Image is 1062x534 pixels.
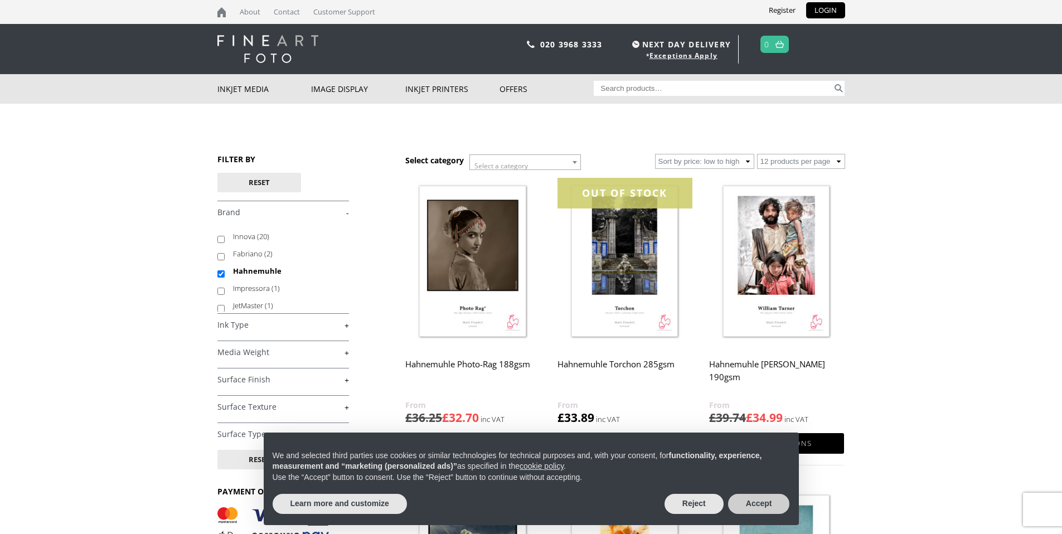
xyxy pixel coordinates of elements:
a: Inkjet Printers [405,74,500,104]
a: - [217,207,349,218]
span: £ [746,410,753,425]
label: Impressora [233,280,338,297]
input: Search products… [594,81,832,96]
label: Innova [233,228,338,245]
button: Reset [217,173,301,192]
a: Hahnemuhle [PERSON_NAME] 190gsm £39.74£34.99 [709,178,844,426]
label: Fabriano [233,245,338,263]
span: £ [405,410,412,425]
a: Image Display [311,74,405,104]
label: Hahnemuhle [233,263,338,280]
select: Shop order [655,154,754,169]
h4: Media Weight [217,341,349,363]
bdi: 33.89 [557,410,594,425]
a: Hahnemuhle Photo-Rag 188gsm £36.25£32.70 [405,178,540,426]
h4: Ink Type [217,313,349,336]
img: logo-white.svg [217,35,318,63]
span: £ [709,410,716,425]
div: OUT OF STOCK [557,178,692,208]
img: Hahnemuhle Torchon 285gsm [557,178,692,347]
a: + [217,320,349,331]
button: Reset [217,450,301,469]
span: £ [442,410,449,425]
p: Use the “Accept” button to consent. Use the “Reject” button to continue without accepting. [273,472,790,483]
a: Exceptions Apply [649,51,717,60]
h2: Hahnemuhle [PERSON_NAME] 190gsm [709,354,844,399]
a: Inkjet Media [217,74,312,104]
span: Select a category [474,161,528,171]
h4: Surface Finish [217,368,349,390]
a: + [217,347,349,358]
span: (2) [264,249,273,259]
span: (1) [271,283,280,293]
a: + [217,375,349,385]
span: (1) [265,300,273,310]
a: OUT OF STOCK Hahnemuhle Torchon 285gsm £33.89 [557,178,692,426]
bdi: 34.99 [746,410,783,425]
span: £ [557,410,564,425]
h4: Surface Texture [217,395,349,418]
bdi: 39.74 [709,410,746,425]
h3: Select category [405,155,464,166]
strong: functionality, experience, measurement and “marketing (personalized ads)” [273,451,762,471]
img: phone.svg [527,41,535,48]
bdi: 32.70 [442,410,479,425]
h3: PAYMENT OPTIONS [217,486,349,497]
img: Hahnemuhle William Turner 190gsm [709,178,844,347]
a: LOGIN [806,2,845,18]
p: We and selected third parties use cookies or similar technologies for technical purposes and, wit... [273,450,790,472]
img: time.svg [632,41,639,48]
span: (20) [257,231,269,241]
h4: Surface Type [217,423,349,445]
a: Offers [500,74,594,104]
button: Learn more and customize [273,494,407,514]
button: Reject [665,494,724,514]
a: cookie policy [520,462,564,470]
a: + [217,429,349,440]
h4: Brand [217,201,349,223]
label: JetMaster [233,297,338,314]
h2: Hahnemuhle Photo-Rag 188gsm [405,354,540,399]
a: 0 [764,36,769,52]
button: Accept [728,494,790,514]
bdi: 36.25 [405,410,442,425]
button: Search [832,81,845,96]
div: Notice [255,424,808,534]
img: basket.svg [775,41,784,48]
h2: Hahnemuhle Torchon 285gsm [557,354,692,399]
a: + [217,402,349,412]
img: Hahnemuhle Photo-Rag 188gsm [405,178,540,347]
span: NEXT DAY DELIVERY [629,38,731,51]
h3: FILTER BY [217,154,349,164]
a: 020 3968 3333 [540,39,603,50]
a: Register [760,2,804,18]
